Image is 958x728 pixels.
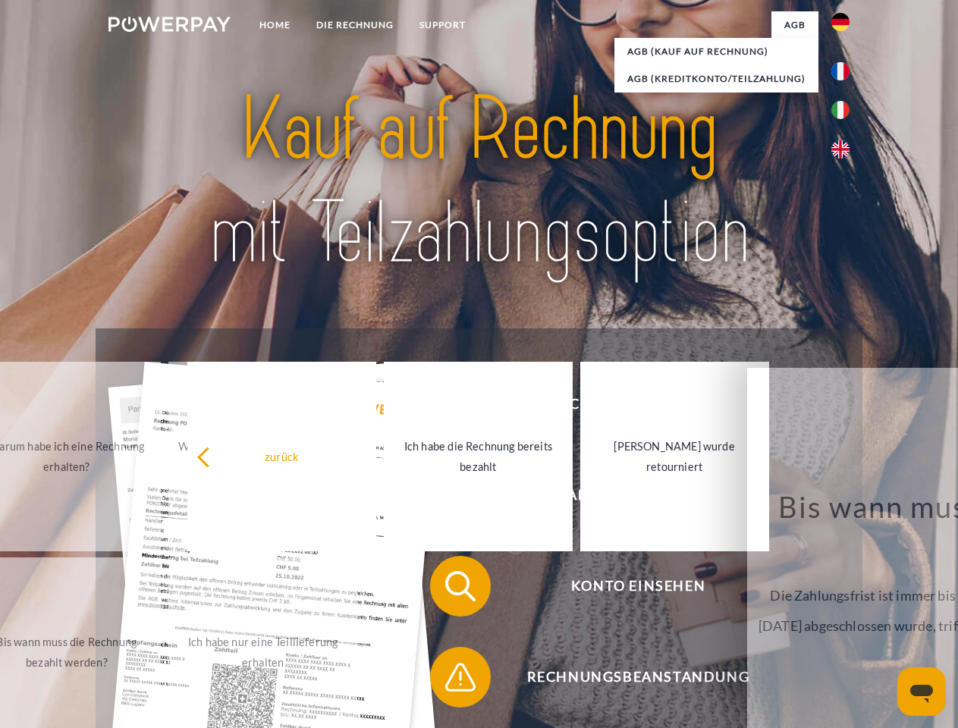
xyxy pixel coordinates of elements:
[589,436,760,477] div: [PERSON_NAME] wurde retourniert
[441,567,479,605] img: qb_search.svg
[831,140,850,158] img: en
[897,667,946,716] iframe: Schaltfläche zum Öffnen des Messaging-Fensters
[430,556,825,617] button: Konto einsehen
[303,11,407,39] a: DIE RECHNUNG
[247,11,303,39] a: Home
[407,11,479,39] a: SUPPORT
[771,11,818,39] a: agb
[108,17,231,32] img: logo-powerpay-white.svg
[831,62,850,80] img: fr
[430,647,825,708] button: Rechnungsbeanstandung
[831,13,850,31] img: de
[393,436,564,477] div: Ich habe die Rechnung bereits bezahlt
[614,65,818,93] a: AGB (Kreditkonto/Teilzahlung)
[441,658,479,696] img: qb_warning.svg
[168,362,357,551] a: Was habe ich noch offen, ist meine Zahlung eingegangen?
[196,446,367,466] div: zurück
[452,556,824,617] span: Konto einsehen
[177,632,348,673] div: Ich habe nur eine Teillieferung erhalten
[614,38,818,65] a: AGB (Kauf auf Rechnung)
[831,101,850,119] img: it
[452,647,824,708] span: Rechnungsbeanstandung
[145,73,813,290] img: title-powerpay_de.svg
